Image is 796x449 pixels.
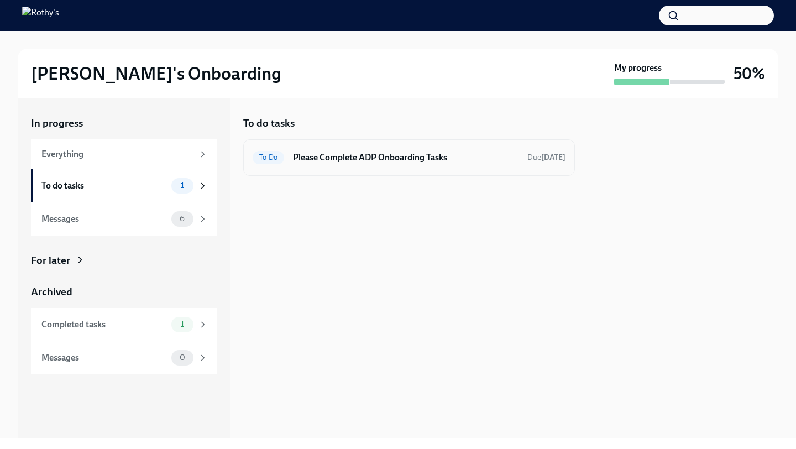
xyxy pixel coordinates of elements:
span: 1 [174,181,191,190]
strong: [DATE] [541,153,565,162]
div: Everything [41,148,193,160]
h2: [PERSON_NAME]'s Onboarding [31,62,281,85]
a: Everything [31,139,217,169]
a: Archived [31,285,217,299]
div: Messages [41,213,167,225]
div: Messages [41,352,167,364]
div: For later [31,253,70,268]
span: Due [527,153,565,162]
span: 1 [174,320,191,328]
img: Rothy's [22,7,59,24]
a: For later [31,253,217,268]
a: To DoPlease Complete ADP Onboarding TasksDue[DATE] [253,149,565,166]
span: 0 [173,353,192,362]
a: Messages0 [31,341,217,374]
div: To do tasks [41,180,167,192]
span: 6 [173,215,191,223]
a: Messages6 [31,202,217,236]
a: To do tasks1 [31,169,217,202]
h6: Please Complete ADP Onboarding Tasks [293,152,519,164]
strong: My progress [614,62,662,74]
div: Completed tasks [41,319,167,331]
h5: To do tasks [243,116,295,130]
span: To Do [253,153,284,161]
a: Completed tasks1 [31,308,217,341]
h3: 50% [734,64,765,83]
span: September 28th, 2025 12:00 [527,152,565,163]
a: In progress [31,116,217,130]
